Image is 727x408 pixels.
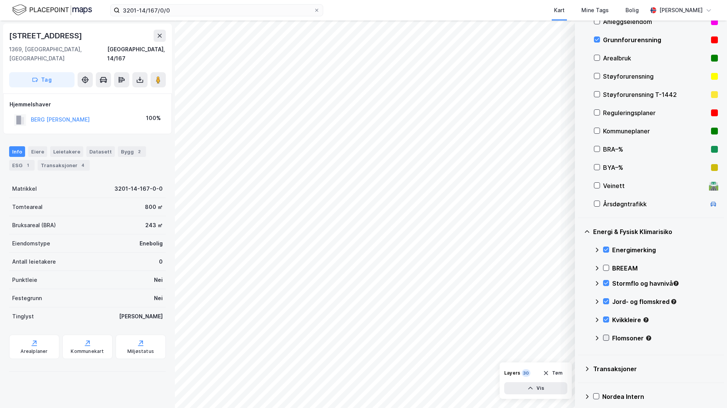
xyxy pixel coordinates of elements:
div: Tomteareal [12,202,43,212]
div: Energimerking [612,245,718,255]
div: Matrikkel [12,184,37,193]
div: 100% [146,114,161,123]
div: Eiendomstype [12,239,50,248]
div: 🛣️ [708,181,719,191]
div: 0 [159,257,163,266]
div: Eiere [28,146,47,157]
div: Anleggseiendom [603,17,708,26]
div: Mine Tags [581,6,609,15]
div: [PERSON_NAME] [119,312,163,321]
div: ESG [9,160,35,171]
div: Bruksareal (BRA) [12,221,56,230]
div: Tinglyst [12,312,34,321]
div: Hjemmelshaver [10,100,165,109]
div: Støyforurensning [603,72,708,81]
img: logo.f888ab2527a4732fd821a326f86c7f29.svg [12,3,92,17]
div: Arealplaner [21,348,48,354]
div: BYA–% [603,163,708,172]
div: Kvikkleire [612,315,718,324]
div: Miljøstatus [127,348,154,354]
iframe: Chat Widget [689,372,727,408]
div: Nei [154,275,163,285]
div: [GEOGRAPHIC_DATA], 14/167 [107,45,166,63]
div: 1 [24,161,32,169]
div: Info [9,146,25,157]
div: Arealbruk [603,54,708,63]
div: Layers [504,370,520,376]
div: [STREET_ADDRESS] [9,30,84,42]
div: Energi & Fysisk Klimarisiko [593,227,718,236]
div: Leietakere [50,146,83,157]
div: Punktleie [12,275,37,285]
div: Stormflo og havnivå [612,279,718,288]
div: 3201-14-167-0-0 [114,184,163,193]
div: Støyforurensning T-1442 [603,90,708,99]
div: Enebolig [140,239,163,248]
div: Nei [154,294,163,303]
button: Vis [504,382,567,394]
button: Tøm [538,367,567,379]
div: Datasett [86,146,115,157]
input: Søk på adresse, matrikkel, gårdeiere, leietakere eller personer [120,5,314,16]
div: 800 ㎡ [145,202,163,212]
div: Kart [554,6,565,15]
div: [PERSON_NAME] [659,6,703,15]
div: 1369, [GEOGRAPHIC_DATA], [GEOGRAPHIC_DATA] [9,45,107,63]
div: 4 [79,161,87,169]
button: Tag [9,72,75,87]
div: 30 [522,369,530,377]
div: Transaksjoner [593,364,718,373]
div: 243 ㎡ [145,221,163,230]
div: Grunnforurensning [603,35,708,44]
div: Transaksjoner [38,160,90,171]
div: Veinett [603,181,706,190]
div: Bygg [118,146,146,157]
div: Tooltip anchor [645,335,652,342]
div: Tooltip anchor [670,298,677,305]
div: Jord- og flomskred [612,297,718,306]
div: Bolig [625,6,639,15]
div: Antall leietakere [12,257,56,266]
div: Flomsoner [612,334,718,343]
div: Nordea Intern [602,392,718,401]
div: Festegrunn [12,294,42,303]
div: BRA–% [603,145,708,154]
div: 2 [135,148,143,155]
div: Reguleringsplaner [603,108,708,117]
div: Tooltip anchor [643,316,649,323]
div: Kommuneplaner [603,127,708,136]
div: Kommunekart [71,348,104,354]
div: BREEAM [612,264,718,273]
div: Årsdøgntrafikk [603,199,706,209]
div: Tooltip anchor [673,280,679,287]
